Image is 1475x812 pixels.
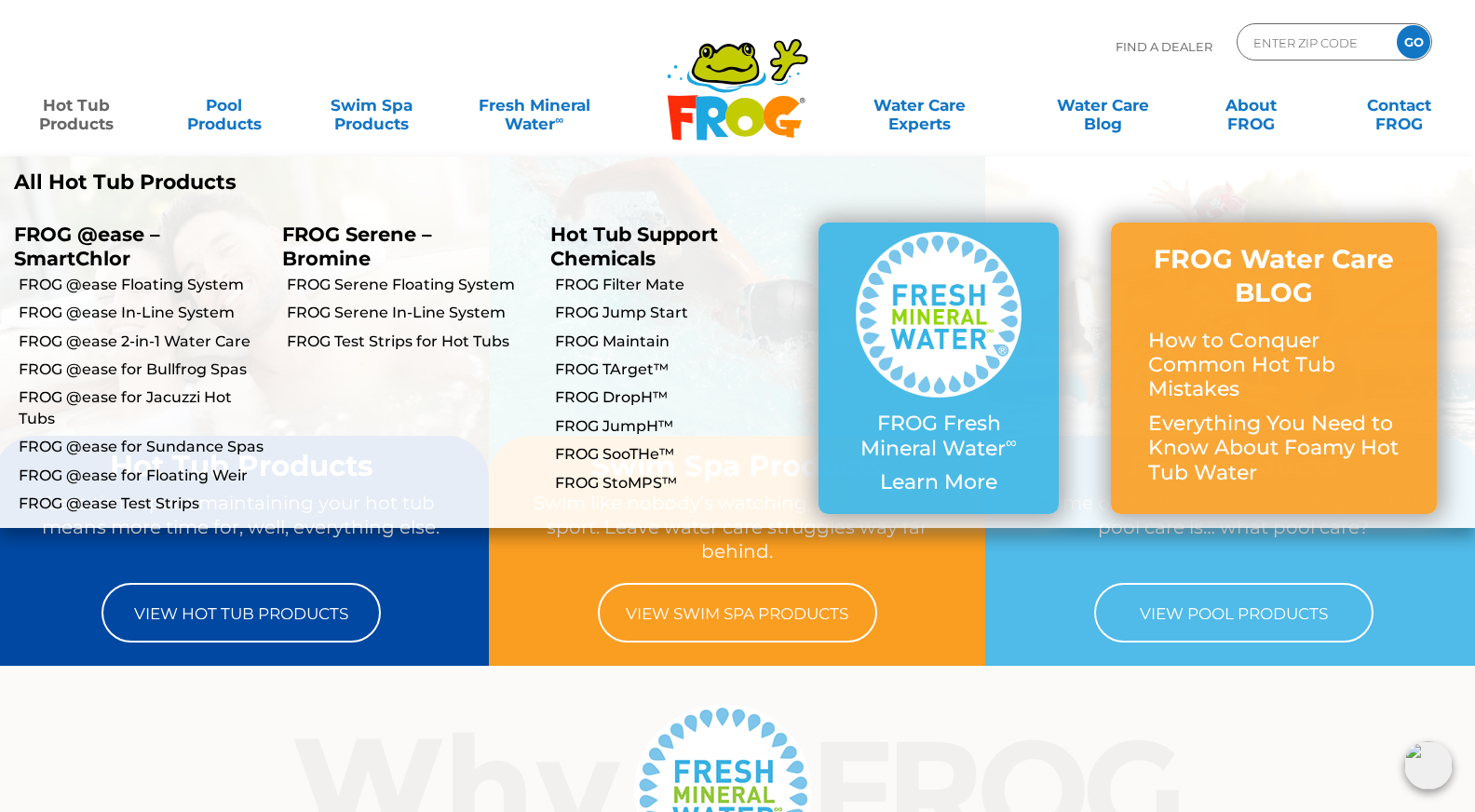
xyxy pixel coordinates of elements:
a: FROG @ease In-Line System [19,303,268,323]
a: PoolProducts [167,87,282,124]
a: FROG Water Care BLOG How to Conquer Common Hot Tub Mistakes Everything You Need to Know About Foa... [1148,242,1400,494]
a: Fresh MineralWater∞ [462,87,605,124]
a: FROG Fresh Mineral Water∞ Learn More [856,232,1022,504]
a: FROG @ease Test Strips [19,494,268,514]
p: FROG Serene – Bromine [282,223,522,269]
a: All Hot Tub Products [14,170,724,195]
input: GO [1397,25,1430,59]
a: FROG @ease for Bullfrog Spas [19,359,268,380]
a: Water CareExperts [826,87,1013,124]
a: Hot TubProducts [19,87,134,124]
p: FROG @ease – SmartChlor [14,223,254,269]
sup: ∞ [555,113,563,127]
a: FROG Filter Mate [555,275,805,295]
a: FROG Serene Floating System [287,275,536,295]
a: FROG StoMPS™ [555,473,805,494]
p: Find A Dealer [1116,23,1212,70]
a: FROG Maintain [555,332,805,352]
p: FROG Fresh Mineral Water [856,412,1022,461]
p: Learn More [856,470,1022,494]
sup: ∞ [1006,433,1017,452]
a: FROG @ease for Sundance Spas [19,437,268,457]
h3: FROG Water Care BLOG [1148,242,1400,310]
a: FROG Jump Start [555,303,805,323]
a: FROG Test Strips for Hot Tubs [287,332,536,352]
a: AboutFROG [1194,87,1309,124]
a: FROG @ease Floating System [19,275,268,295]
a: ContactFROG [1341,87,1456,124]
a: FROG @ease 2-in-1 Water Care [19,332,268,352]
img: openIcon [1404,741,1453,790]
p: Less time spent maintaining your hot tub means more time for, well, everything else. [29,491,454,564]
a: View Pool Products [1094,583,1374,643]
a: FROG @ease for Floating Weir [19,466,268,486]
a: FROG Serene In-Line System [287,303,536,323]
a: View Swim Spa Products [598,583,877,643]
a: FROG DropH™ [555,387,805,408]
a: Swim SpaProducts [315,87,430,124]
p: Everything You Need to Know About Foamy Hot Tub Water [1148,412,1400,485]
a: Water CareBlog [1046,87,1161,124]
a: FROG JumpH™ [555,416,805,437]
a: FROG SooTHe™ [555,444,805,465]
p: Swim like nobody’s watching, soak like it’s a sport. Leave water care struggles way far behind. [524,491,950,564]
a: Hot Tub Support Chemicals [550,223,718,269]
a: View Hot Tub Products [101,583,381,643]
a: FROG TArget™ [555,359,805,380]
input: Zip Code Form [1252,29,1377,56]
p: How to Conquer Common Hot Tub Mistakes [1148,329,1400,402]
a: FROG @ease for Jacuzzi Hot Tubs [19,387,268,429]
p: Come on in! The water’s amazing, and the pool care is… what pool care? [1021,491,1446,564]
